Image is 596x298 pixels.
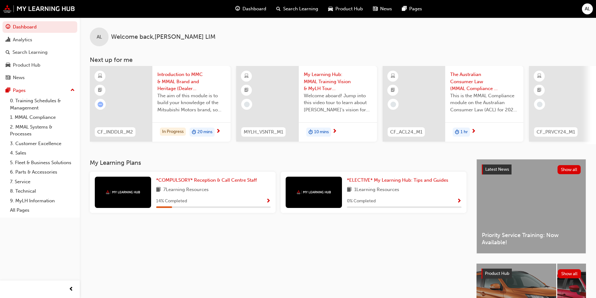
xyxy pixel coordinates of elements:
[481,269,581,279] a: Product HubShow all
[97,129,133,136] span: CF_INDDLR_M2
[476,159,586,254] a: Latest NewsShow allPriority Service Training: Now Available!
[6,37,10,43] span: chart-icon
[8,113,77,122] a: 1. MMAL Compliance
[6,24,10,30] span: guage-icon
[70,86,75,94] span: up-icon
[98,72,102,80] span: learningResourceType_ELEARNING-icon
[98,86,102,94] span: booktick-icon
[157,71,226,92] span: Introduction to MMC & MMAL Brand and Heritage (Dealer Induction)
[537,72,542,80] span: learningResourceType_ELEARNING-icon
[409,5,422,13] span: Pages
[328,5,333,13] span: car-icon
[450,92,518,114] span: This is the MMAL Compliance module on the Australian Consumer Law (ACL) for 2024. Complete this m...
[457,199,461,204] span: Show Progress
[3,5,75,13] img: mmal
[276,5,281,13] span: search-icon
[283,5,318,13] span: Search Learning
[537,102,543,107] span: learningRecordVerb_NONE-icon
[98,102,103,107] span: learningRecordVerb_ATTEMPT-icon
[354,186,399,194] span: 1 Learning Resources
[244,72,249,80] span: learningResourceType_ELEARNING-icon
[235,5,240,13] span: guage-icon
[3,20,77,85] button: DashboardAnalyticsSearch LearningProduct HubNews
[8,158,77,168] a: 5. Fleet & Business Solutions
[13,62,40,69] div: Product Hub
[6,88,10,93] span: pages-icon
[266,197,271,205] button: Show Progress
[482,164,581,174] a: Latest NewsShow all
[163,186,209,194] span: 7 Learning Resources
[537,86,542,94] span: booktick-icon
[216,129,221,134] span: next-icon
[391,86,395,94] span: booktick-icon
[391,72,395,80] span: learningResourceType_ELEARNING-icon
[585,5,590,13] span: AL
[308,128,313,136] span: duration-icon
[90,159,466,166] h3: My Learning Plans
[537,129,575,136] span: CF_PRVCY24_M1
[244,102,250,107] span: learningRecordVerb_NONE-icon
[304,92,372,114] span: Welcome aboard! Jump into this video tour to learn about [PERSON_NAME]'s vision for your learning...
[383,66,523,142] a: CF_ACL24_M1The Australian Consumer Law (MMAL Compliance - 2024)This is the MMAL Compliance module...
[157,92,226,114] span: The aim of this module is to build your knowledge of the Mitsubishi Motors brand, so you can demo...
[69,285,74,293] span: prev-icon
[3,47,77,58] a: Search Learning
[13,87,26,94] div: Pages
[230,3,271,15] a: guage-iconDashboard
[450,71,518,92] span: The Australian Consumer Law (MMAL Compliance - 2024)
[455,128,459,136] span: duration-icon
[347,186,352,194] span: book-icon
[558,165,581,174] button: Show all
[266,199,271,204] span: Show Progress
[3,85,77,96] button: Pages
[485,167,509,172] span: Latest News
[244,129,283,136] span: MYLH_VSNTR_M1
[8,186,77,196] a: 8. Technical
[402,5,407,13] span: pages-icon
[390,102,396,107] span: learningRecordVerb_NONE-icon
[156,186,161,194] span: book-icon
[8,96,77,113] a: 0. Training Schedules & Management
[390,129,422,136] span: CF_ACL24_M1
[471,129,476,134] span: next-icon
[80,56,596,63] h3: Next up for me
[8,177,77,187] a: 7. Service
[347,177,448,183] span: *ELECTIVE* My Learning Hub: Tips and Guides
[457,197,461,205] button: Show Progress
[347,198,376,205] span: 0 % Completed
[13,49,48,56] div: Search Learning
[3,59,77,71] a: Product Hub
[192,128,196,136] span: duration-icon
[8,139,77,149] a: 3. Customer Excellence
[335,5,363,13] span: Product Hub
[6,50,10,55] span: search-icon
[323,3,368,15] a: car-iconProduct Hub
[380,5,392,13] span: News
[236,66,377,142] a: MYLH_VSNTR_M1My Learning Hub: MMAL Training Vision & MyLH Tour (Elective)Welcome aboard! Jump int...
[242,5,266,13] span: Dashboard
[106,190,140,194] img: mmal
[482,232,581,246] span: Priority Service Training: Now Available!
[8,148,77,158] a: 4. Sales
[13,36,32,43] div: Analytics
[111,33,216,41] span: Welcome back , [PERSON_NAME] LIM
[156,198,187,205] span: 14 % Completed
[558,269,581,278] button: Show all
[347,177,451,184] a: *ELECTIVE* My Learning Hub: Tips and Guides
[368,3,397,15] a: news-iconNews
[3,21,77,33] a: Dashboard
[6,75,10,81] span: news-icon
[373,5,378,13] span: news-icon
[3,72,77,83] a: News
[8,196,77,206] a: 9. MyLH Information
[97,33,102,41] span: AL
[90,66,231,142] a: CF_INDDLR_M2Introduction to MMC & MMAL Brand and Heritage (Dealer Induction)The aim of this modul...
[156,177,257,183] span: *COMPULSORY* Reception & Call Centre Staff
[197,129,212,136] span: 20 mins
[13,74,25,81] div: News
[314,129,329,136] span: 10 mins
[297,190,331,194] img: mmal
[160,128,186,136] div: In Progress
